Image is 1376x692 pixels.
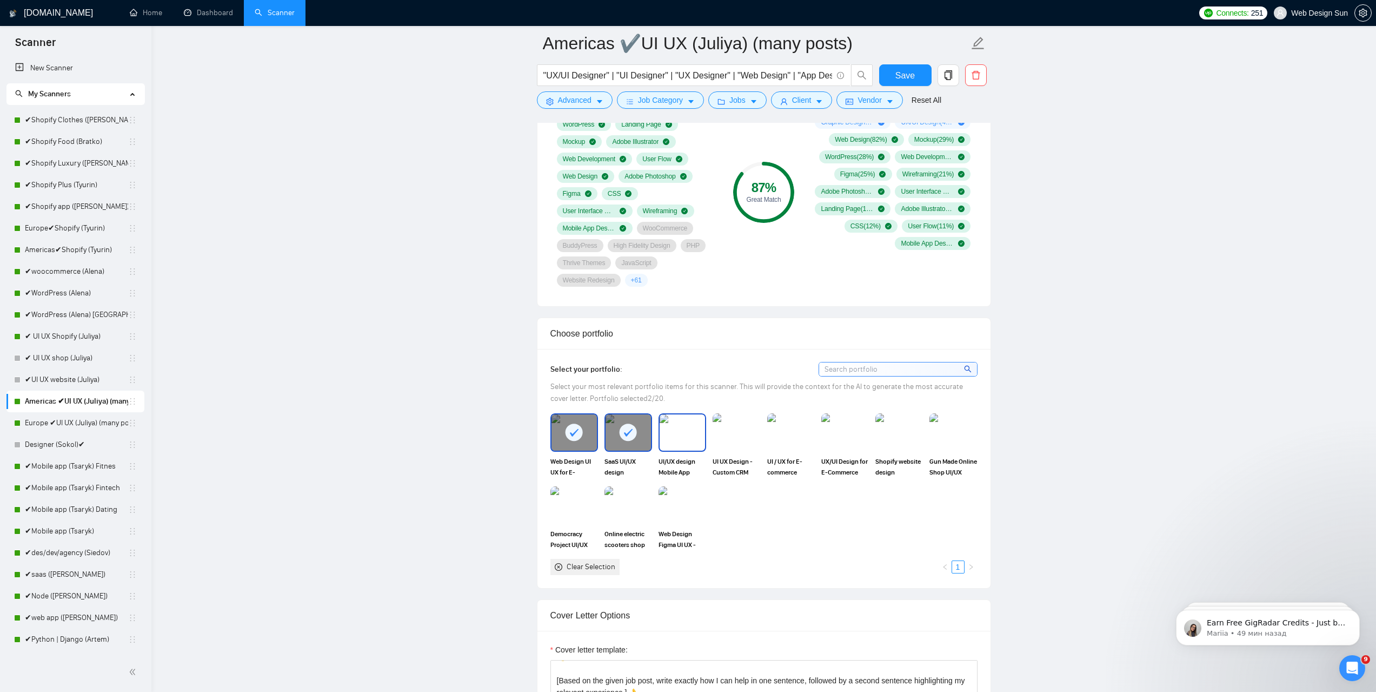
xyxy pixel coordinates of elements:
[128,440,137,449] span: holder
[663,139,669,145] span: check-circle
[1204,9,1213,17] img: upwork-logo.png
[821,187,874,196] span: Adobe Photoshop ( 15 %)
[25,607,128,629] a: ✔web app ([PERSON_NAME])
[771,91,833,109] button: userClientcaret-down
[550,486,598,524] img: portfolio thumbnail image
[621,259,651,267] span: JavaScript
[643,224,688,233] span: WooCommerce
[958,136,965,143] span: check-circle
[25,326,128,347] a: ✔ UI UX Shopify (Juliya)
[596,97,603,106] span: caret-down
[642,155,671,163] span: User Flow
[614,241,670,250] span: High Fidelity Design
[6,326,144,347] li: ✔ UI UX Shopify (Juliya)
[958,223,965,229] span: check-circle
[128,527,137,536] span: holder
[550,318,978,349] div: Choose portfolio
[878,154,885,160] span: check-circle
[9,5,17,22] img: logo
[617,91,704,109] button: barsJob Categorycaret-down
[128,116,137,124] span: holder
[25,391,128,412] a: Americas ✔UI UX (Juliya) (many posts)
[895,69,915,82] span: Save
[815,97,823,106] span: caret-down
[659,529,706,550] span: Web Design Figma UI UX - Switi
[666,121,672,128] span: check-circle
[25,218,128,239] a: Europe✔Shopify (Tyurin)
[620,156,626,162] span: check-circle
[901,205,954,213] span: Adobe Illustrator ( 12 %)
[128,419,137,427] span: holder
[939,561,952,574] li: Previous Page
[965,561,978,574] li: Next Page
[901,187,954,196] span: User Interface Design ( 14 %)
[6,35,64,57] span: Scanner
[6,218,144,239] li: Europe✔Shopify (Tyurin)
[624,172,675,181] span: Adobe Photoshop
[901,153,954,161] span: Web Development ( 26 %)
[128,311,137,319] span: holder
[6,520,144,542] li: ✔Mobile app (Tsaryk)
[6,261,144,282] li: ✔woocommerce (Alena)
[15,57,136,79] a: New Scanner
[558,94,591,106] span: Advanced
[255,8,295,17] a: searchScanner
[25,629,128,650] a: ✔Python | Django (Artem)
[938,70,959,80] span: copy
[875,456,923,478] span: Shopify website design
[128,549,137,557] span: holder
[1251,7,1263,19] span: 251
[708,91,767,109] button: folderJobscaret-down
[643,207,677,215] span: Wireframing
[885,223,892,229] span: check-circle
[6,239,144,261] li: Americas✔Shopify (Tyurin)
[563,259,606,267] span: Thrive Themes
[6,57,144,79] li: New Scanner
[25,153,128,174] a: ✔Shopify Luxury ([PERSON_NAME])
[965,64,987,86] button: delete
[15,90,23,97] span: search
[966,70,986,80] span: delete
[130,8,162,17] a: homeHome
[602,173,608,180] span: check-circle
[733,181,794,194] div: 87 %
[25,456,128,477] a: ✔Mobile app (Tsaryk) Fitnes
[821,205,874,213] span: Landing Page ( 13 %)
[878,206,885,212] span: check-circle
[6,174,144,196] li: ✔Shopify Plus (Tyurin)
[25,347,128,369] a: ✔ UI UX shop (Juliya)
[25,109,128,131] a: ✔Shopify Clothes ([PERSON_NAME])
[681,208,688,214] span: check-circle
[733,196,794,203] div: Great Match
[555,563,562,571] span: close-circle
[659,486,706,524] img: portfolio thumbnail image
[6,153,144,174] li: ✔Shopify Luxury (Igor S.)
[563,155,616,163] span: Web Development
[6,434,144,456] li: Designer (Sokol)✔
[608,189,621,198] span: CSS
[585,190,591,197] span: check-circle
[25,412,128,434] a: Europe ✔UI UX (Juliya) (many posts)
[550,529,598,550] span: Democracy Project UI/UX design
[6,369,144,391] li: ✔UI UX website (Juliya)
[128,592,137,601] span: holder
[892,136,898,143] span: check-circle
[543,30,969,57] input: Scanner name...
[550,600,978,631] div: Cover Letter Options
[25,585,128,607] a: ✔Node ([PERSON_NAME])
[958,171,965,177] span: check-circle
[15,89,71,98] span: My Scanners
[929,413,977,451] img: portfolio thumbnail image
[680,173,687,180] span: check-circle
[821,413,869,451] img: portfolio thumbnail image
[1355,9,1371,17] span: setting
[836,91,902,109] button: idcardVendorcaret-down
[965,561,978,574] button: right
[659,456,706,478] span: UI/UX design Mobile App
[128,181,137,189] span: holder
[612,137,659,146] span: Adobe Illustrator
[128,224,137,233] span: holder
[25,304,128,326] a: ✔WordPress (Alena) [GEOGRAPHIC_DATA]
